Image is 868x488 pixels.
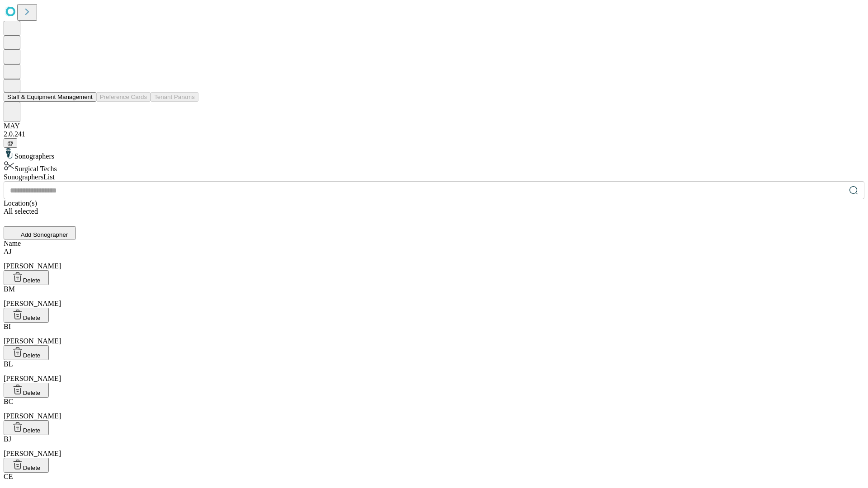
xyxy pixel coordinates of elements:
[4,199,37,207] span: Location(s)
[4,248,12,255] span: AJ
[4,270,49,285] button: Delete
[4,173,864,181] div: Sonographers List
[4,360,864,383] div: [PERSON_NAME]
[96,92,151,102] button: Preference Cards
[23,277,41,284] span: Delete
[4,420,49,435] button: Delete
[4,138,17,148] button: @
[23,314,41,321] span: Delete
[4,458,49,473] button: Delete
[23,389,41,396] span: Delete
[151,92,198,102] button: Tenant Params
[23,465,41,471] span: Delete
[4,207,864,216] div: All selected
[4,398,13,405] span: BC
[4,248,864,270] div: [PERSON_NAME]
[23,352,41,359] span: Delete
[4,323,864,345] div: [PERSON_NAME]
[4,285,864,308] div: [PERSON_NAME]
[4,435,11,443] span: BJ
[4,285,15,293] span: BM
[4,226,76,239] button: Add Sonographer
[4,435,864,458] div: [PERSON_NAME]
[7,140,14,146] span: @
[4,130,864,138] div: 2.0.241
[4,92,96,102] button: Staff & Equipment Management
[4,383,49,398] button: Delete
[4,360,13,368] span: BL
[4,473,13,480] span: CE
[4,323,11,330] span: BI
[4,160,864,173] div: Surgical Techs
[4,308,49,323] button: Delete
[4,239,864,248] div: Name
[21,231,68,238] span: Add Sonographer
[4,122,864,130] div: MAY
[4,345,49,360] button: Delete
[4,398,864,420] div: [PERSON_NAME]
[4,148,864,160] div: Sonographers
[23,427,41,434] span: Delete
